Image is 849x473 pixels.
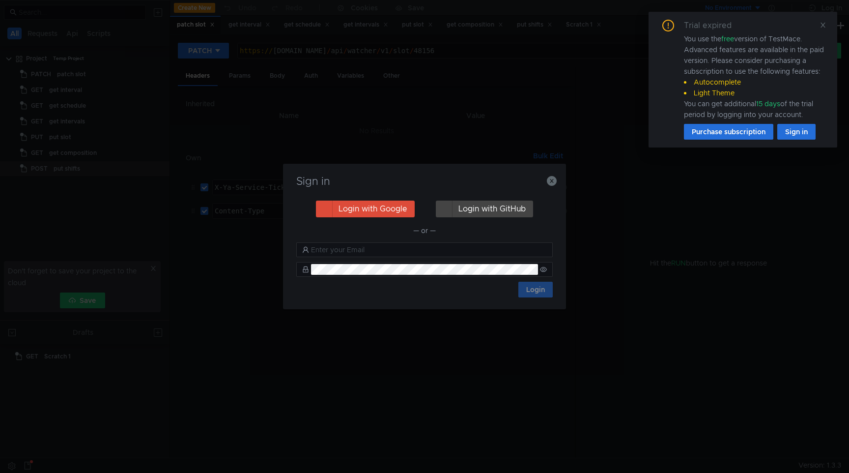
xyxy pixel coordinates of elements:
[777,124,816,140] button: Sign in
[436,201,533,217] button: Login with GitHub
[684,33,825,120] div: You use the version of TestMace. Advanced features are available in the paid version. Please cons...
[296,225,553,236] div: — or —
[311,244,547,255] input: Enter your Email
[316,201,415,217] button: Login with Google
[721,34,734,43] span: free
[684,77,825,88] li: Autocomplete
[756,99,780,108] span: 15 days
[684,124,773,140] button: Purchase subscription
[684,20,743,31] div: Trial expired
[295,176,554,187] h3: Sign in
[684,98,825,120] div: You can get additional of the trial period by logging into your account.
[684,88,825,98] li: Light Theme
